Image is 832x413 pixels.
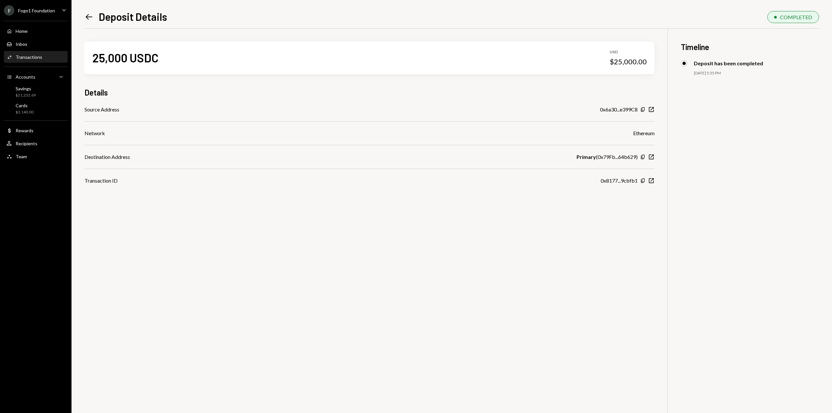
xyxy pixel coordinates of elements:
div: $21,232.69 [16,93,36,98]
a: Transactions [4,51,68,63]
h3: Details [84,87,108,98]
div: $25,000.00 [610,57,647,66]
div: Recipients [16,141,37,146]
div: Team [16,154,27,159]
a: Accounts [4,71,68,83]
div: [DATE] 5:35 PM [694,71,819,76]
div: Source Address [84,106,119,113]
div: Inbox [16,41,27,47]
a: Team [4,150,68,162]
a: Rewards [4,124,68,136]
div: COMPLETED [780,14,812,20]
div: ( 0x79Fb...64b629 ) [577,153,638,161]
div: Accounts [16,74,35,80]
div: 25,000 USDC [92,50,159,65]
div: Destination Address [84,153,130,161]
div: Cards [16,103,33,108]
div: Home [16,28,28,34]
div: Transactions [16,54,42,60]
div: Network [84,129,105,137]
a: Cards$3,140.00 [4,101,68,116]
b: Primary [577,153,596,161]
a: Savings$21,232.69 [4,84,68,99]
a: Recipients [4,137,68,149]
div: Savings [16,86,36,91]
div: F [4,5,14,16]
div: $3,140.00 [16,110,33,115]
div: Deposit has been completed [694,60,763,66]
div: 0x6a30...e399C8 [600,106,638,113]
div: USD [610,49,647,55]
div: Ethereum [633,129,655,137]
a: Home [4,25,68,37]
a: Inbox [4,38,68,50]
div: Transaction ID [84,177,118,185]
h1: Deposit Details [99,10,167,23]
div: 0x8177...9cbfb1 [601,177,638,185]
h3: Timeline [681,42,819,52]
div: Rewards [16,128,33,133]
div: Fogo1 Foundation [18,8,55,13]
